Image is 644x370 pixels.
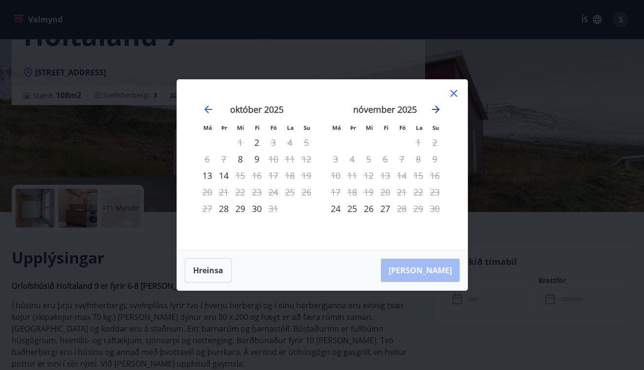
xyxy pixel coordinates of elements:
div: Aðeins innritun í boði [327,200,344,217]
td: Not available. laugardagur, 22. nóvember 2025 [410,184,427,200]
div: Aðeins útritun í boði [232,167,249,184]
td: Not available. föstudagur, 14. nóvember 2025 [394,167,410,184]
small: Su [304,124,310,131]
td: Choose fimmtudagur, 9. október 2025 as your check-in date. It’s available. [249,151,265,167]
div: Aðeins útritun í boði [265,200,282,217]
td: Not available. föstudagur, 10. október 2025 [265,151,282,167]
div: Calendar [189,91,456,238]
div: Aðeins útritun í boði [265,134,282,151]
td: Not available. laugardagur, 25. október 2025 [282,184,298,200]
td: Choose fimmtudagur, 27. nóvember 2025 as your check-in date. It’s available. [377,200,394,217]
td: Not available. miðvikudagur, 1. október 2025 [232,134,249,151]
td: Not available. sunnudagur, 30. nóvember 2025 [427,200,443,217]
td: Choose þriðjudagur, 25. nóvember 2025 as your check-in date. It’s available. [344,200,360,217]
strong: október 2025 [230,104,284,115]
div: Aðeins innritun í boði [199,167,215,184]
small: Mi [366,124,373,131]
div: 14 [215,167,232,184]
td: Not available. miðvikudagur, 22. október 2025 [232,184,249,200]
td: Choose miðvikudagur, 26. nóvember 2025 as your check-in date. It’s available. [360,200,377,217]
td: Not available. þriðjudagur, 11. nóvember 2025 [344,167,360,184]
td: Not available. þriðjudagur, 7. október 2025 [215,151,232,167]
td: Not available. miðvikudagur, 12. nóvember 2025 [360,167,377,184]
td: Choose miðvikudagur, 29. október 2025 as your check-in date. It’s available. [232,200,249,217]
div: 27 [377,200,394,217]
small: Mi [237,124,244,131]
td: Not available. mánudagur, 6. október 2025 [199,151,215,167]
td: Not available. sunnudagur, 16. nóvember 2025 [427,167,443,184]
small: La [416,124,423,131]
td: Choose mánudagur, 24. nóvember 2025 as your check-in date. It’s available. [327,200,344,217]
small: Fi [384,124,389,131]
small: Má [203,124,212,131]
td: Not available. laugardagur, 4. október 2025 [282,134,298,151]
small: Fi [255,124,260,131]
div: Aðeins innritun í boði [215,200,232,217]
td: Not available. mánudagur, 20. október 2025 [199,184,215,200]
div: 26 [360,200,377,217]
td: Choose þriðjudagur, 14. október 2025 as your check-in date. It’s available. [215,167,232,184]
td: Not available. fimmtudagur, 20. nóvember 2025 [377,184,394,200]
td: Not available. miðvikudagur, 19. nóvember 2025 [360,184,377,200]
td: Not available. laugardagur, 15. nóvember 2025 [410,167,427,184]
td: Choose fimmtudagur, 2. október 2025 as your check-in date. It’s available. [249,134,265,151]
td: Not available. laugardagur, 11. október 2025 [282,151,298,167]
td: Not available. mánudagur, 3. nóvember 2025 [327,151,344,167]
td: Choose fimmtudagur, 30. október 2025 as your check-in date. It’s available. [249,200,265,217]
td: Not available. sunnudagur, 12. október 2025 [298,151,315,167]
td: Choose mánudagur, 13. október 2025 as your check-in date. It’s available. [199,167,215,184]
td: Not available. sunnudagur, 23. nóvember 2025 [427,184,443,200]
div: 30 [249,200,265,217]
td: Not available. sunnudagur, 19. október 2025 [298,167,315,184]
td: Not available. laugardagur, 8. nóvember 2025 [410,151,427,167]
small: Má [332,124,341,131]
small: Fö [399,124,406,131]
div: Move forward to switch to the next month. [430,104,442,115]
small: Su [432,124,439,131]
div: Aðeins útritun í boði [265,151,282,167]
td: Not available. laugardagur, 18. október 2025 [282,167,298,184]
td: Not available. fimmtudagur, 13. nóvember 2025 [377,167,394,184]
td: Not available. föstudagur, 17. október 2025 [265,167,282,184]
div: 29 [232,200,249,217]
td: Not available. föstudagur, 3. október 2025 [265,134,282,151]
td: Choose miðvikudagur, 8. október 2025 as your check-in date. It’s available. [232,151,249,167]
small: Þr [350,124,356,131]
td: Not available. fimmtudagur, 16. október 2025 [249,167,265,184]
div: 9 [249,151,265,167]
td: Not available. sunnudagur, 5. október 2025 [298,134,315,151]
td: Not available. föstudagur, 31. október 2025 [265,200,282,217]
small: La [287,124,294,131]
div: Aðeins útritun í boði [394,200,410,217]
div: Aðeins innritun í boði [232,151,249,167]
td: Not available. föstudagur, 28. nóvember 2025 [394,200,410,217]
button: Hreinsa [185,258,232,282]
small: Fö [270,124,277,131]
td: Choose þriðjudagur, 28. október 2025 as your check-in date. It’s available. [215,200,232,217]
td: Not available. sunnudagur, 9. nóvember 2025 [427,151,443,167]
td: Not available. föstudagur, 24. október 2025 [265,184,282,200]
td: Not available. þriðjudagur, 18. nóvember 2025 [344,184,360,200]
td: Not available. þriðjudagur, 21. október 2025 [215,184,232,200]
small: Þr [221,124,227,131]
td: Not available. miðvikudagur, 5. nóvember 2025 [360,151,377,167]
td: Not available. mánudagur, 27. október 2025 [199,200,215,217]
td: Not available. sunnudagur, 26. október 2025 [298,184,315,200]
td: Not available. þriðjudagur, 4. nóvember 2025 [344,151,360,167]
div: Aðeins innritun í boði [249,134,265,151]
div: 25 [344,200,360,217]
td: Not available. miðvikudagur, 15. október 2025 [232,167,249,184]
td: Not available. fimmtudagur, 6. nóvember 2025 [377,151,394,167]
td: Not available. fimmtudagur, 23. október 2025 [249,184,265,200]
div: Move backward to switch to the previous month. [202,104,214,115]
td: Not available. mánudagur, 10. nóvember 2025 [327,167,344,184]
td: Not available. föstudagur, 21. nóvember 2025 [394,184,410,200]
td: Not available. laugardagur, 29. nóvember 2025 [410,200,427,217]
td: Not available. mánudagur, 17. nóvember 2025 [327,184,344,200]
td: Not available. föstudagur, 7. nóvember 2025 [394,151,410,167]
td: Not available. laugardagur, 1. nóvember 2025 [410,134,427,151]
td: Not available. sunnudagur, 2. nóvember 2025 [427,134,443,151]
strong: nóvember 2025 [353,104,417,115]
